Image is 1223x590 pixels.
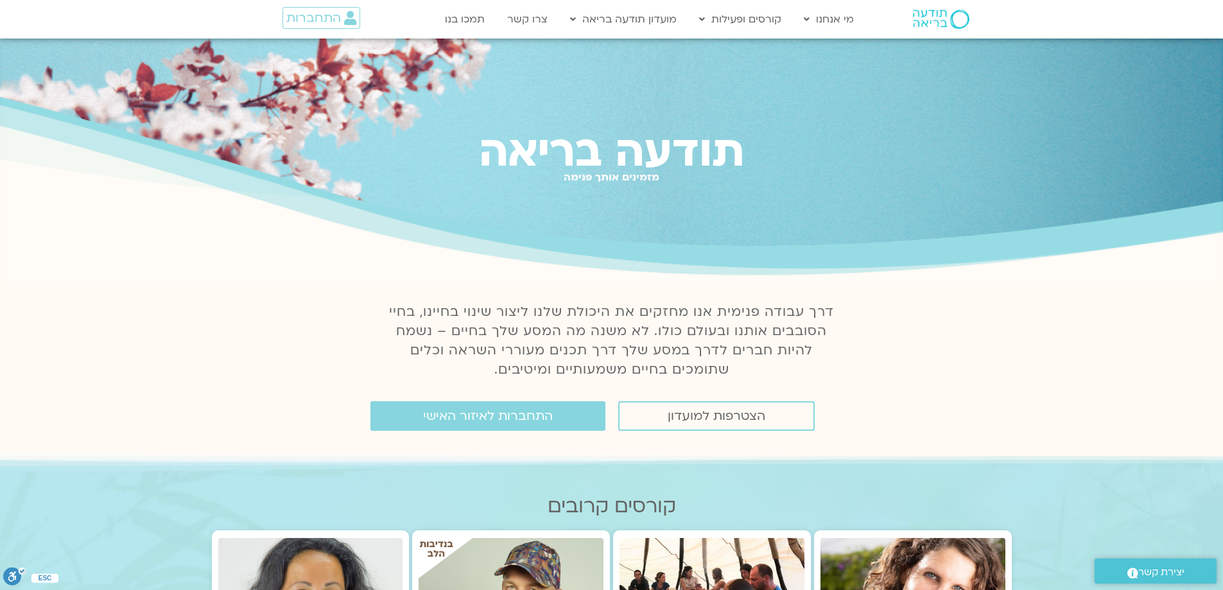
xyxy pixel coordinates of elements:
[693,7,788,31] a: קורסים ופעילות
[282,7,360,29] a: התחברות
[618,401,815,431] a: הצטרפות למועדון
[438,7,491,31] a: תמכו בנו
[564,7,683,31] a: מועדון תודעה בריאה
[797,7,860,31] a: מי אנחנו
[913,10,969,29] img: תודעה בריאה
[1095,559,1217,584] a: יצירת קשר
[286,11,341,25] span: התחברות
[212,495,1012,517] h2: קורסים קרובים
[1138,564,1184,581] span: יצירת קשר
[382,302,842,379] p: דרך עבודה פנימית אנו מחזקים את היכולת שלנו ליצור שינוי בחיינו, בחיי הסובבים אותנו ובעולם כולו. לא...
[370,401,605,431] a: התחברות לאיזור האישי
[423,409,553,423] span: התחברות לאיזור האישי
[501,7,554,31] a: צרו קשר
[668,409,765,423] span: הצטרפות למועדון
